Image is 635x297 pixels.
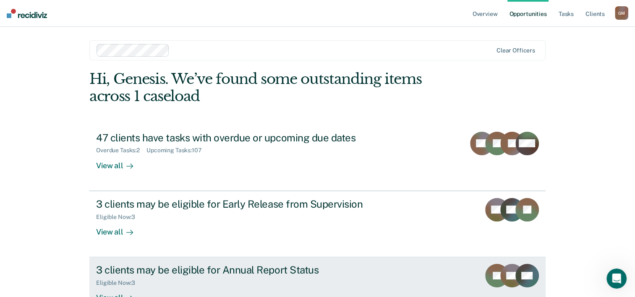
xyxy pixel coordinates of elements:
[96,264,391,276] div: 3 clients may be eligible for Annual Report Status
[96,154,143,170] div: View all
[146,147,209,154] div: Upcoming Tasks : 107
[89,125,546,191] a: 47 clients have tasks with overdue or upcoming due datesOverdue Tasks:2Upcoming Tasks:107View all
[89,191,546,257] a: 3 clients may be eligible for Early Release from SupervisionEligible Now:3View all
[96,198,391,210] div: 3 clients may be eligible for Early Release from Supervision
[615,6,628,20] button: GM
[615,6,628,20] div: G M
[96,132,391,144] div: 47 clients have tasks with overdue or upcoming due dates
[89,70,454,105] div: Hi, Genesis. We’ve found some outstanding items across 1 caseload
[96,220,143,237] div: View all
[96,279,142,287] div: Eligible Now : 3
[497,47,535,54] div: Clear officers
[7,9,47,18] img: Recidiviz
[96,147,146,154] div: Overdue Tasks : 2
[96,214,142,221] div: Eligible Now : 3
[606,268,627,289] iframe: Intercom live chat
